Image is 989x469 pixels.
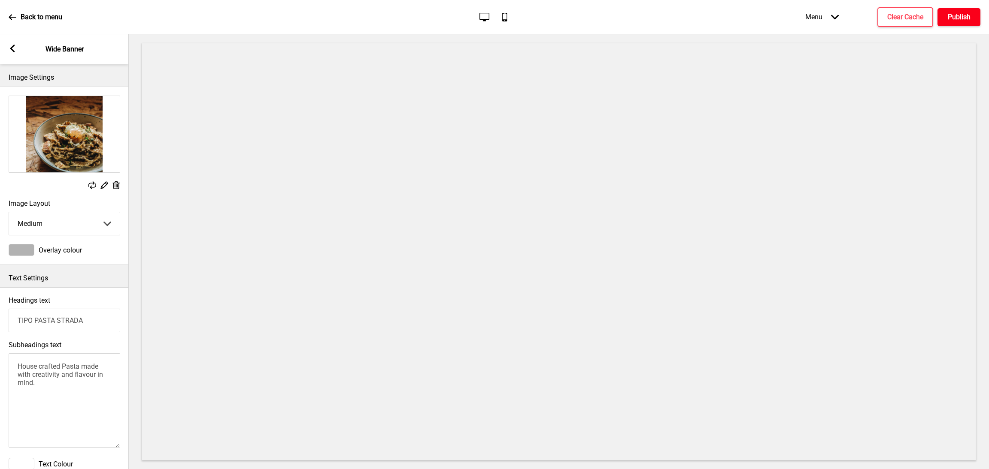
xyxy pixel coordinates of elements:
[46,45,84,54] p: Wide Banner
[877,7,933,27] button: Clear Cache
[9,6,62,29] a: Back to menu
[21,12,62,22] p: Back to menu
[887,12,923,22] h4: Clear Cache
[948,12,971,22] h4: Publish
[39,246,82,254] span: Overlay colour
[9,341,61,349] label: Subheadings text
[9,199,120,207] label: Image Layout
[9,73,120,82] p: Image Settings
[937,8,980,26] button: Publish
[39,460,73,468] span: Text Colour
[9,96,120,172] img: Image
[797,4,847,30] div: Menu
[9,244,120,256] div: Overlay colour
[9,296,50,304] label: Headings text
[9,274,120,283] p: Text Settings
[9,353,120,448] textarea: House crafted Pasta made with creativity and flavour in mind.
